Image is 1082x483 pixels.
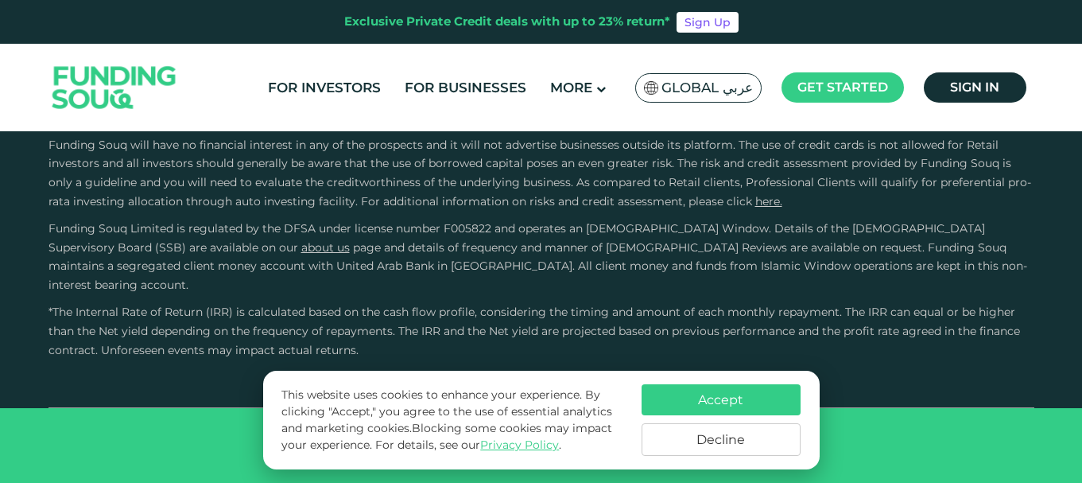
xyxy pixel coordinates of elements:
[677,12,739,33] a: Sign Up
[48,221,985,255] span: Funding Souq Limited is regulated by the DFSA under license number F005822 and operates an [DEMOG...
[48,303,1034,360] p: *The Internal Rate of Return (IRR) is calculated based on the cash flow profile, considering the ...
[281,421,612,452] span: Blocking some cookies may impact your experience.
[401,75,530,101] a: For Businesses
[353,240,381,255] span: page
[797,80,888,95] span: Get started
[642,384,801,415] button: Accept
[37,48,192,128] img: Logo
[950,80,999,95] span: Sign in
[48,240,1027,293] span: and details of frequency and manner of [DEMOGRAPHIC_DATA] Reviews are available on request. Fundi...
[480,438,559,452] a: Privacy Policy
[375,438,561,452] span: For details, see our .
[264,75,385,101] a: For Investors
[661,79,753,97] span: Global عربي
[644,81,658,95] img: SA Flag
[281,387,625,454] p: This website uses cookies to enhance your experience. By clicking "Accept," you agree to the use ...
[301,240,350,255] a: About Us
[344,13,670,31] div: Exclusive Private Credit deals with up to 23% return*
[924,72,1026,103] a: Sign in
[48,138,1031,208] span: Funding Souq will have no financial interest in any of the prospects and it will not advertise bu...
[755,194,782,208] a: here.
[550,80,592,95] span: More
[642,423,801,456] button: Decline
